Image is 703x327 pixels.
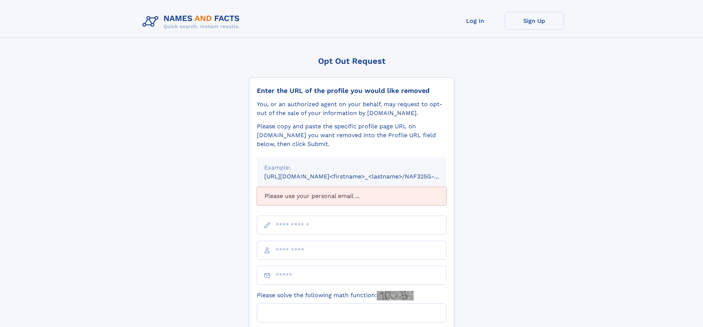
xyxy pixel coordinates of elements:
div: Opt Out Request [249,56,454,66]
div: Enter the URL of the profile you would like removed [257,87,447,95]
label: Please solve the following math function: [257,291,414,300]
div: Example: [264,163,439,172]
div: Please copy and paste the specific profile page URL on [DOMAIN_NAME] you want removed into the Pr... [257,122,447,149]
small: [URL][DOMAIN_NAME]<firstname>_<lastname>/NAF325G-xxxxxxxx [264,173,461,180]
img: Logo Names and Facts [139,12,246,32]
a: Log In [446,12,505,30]
div: You, or an authorized agent on your behalf, may request to opt-out of the sale of your informatio... [257,100,447,118]
a: Sign Up [505,12,564,30]
div: Please use your personal email ... [257,187,447,205]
